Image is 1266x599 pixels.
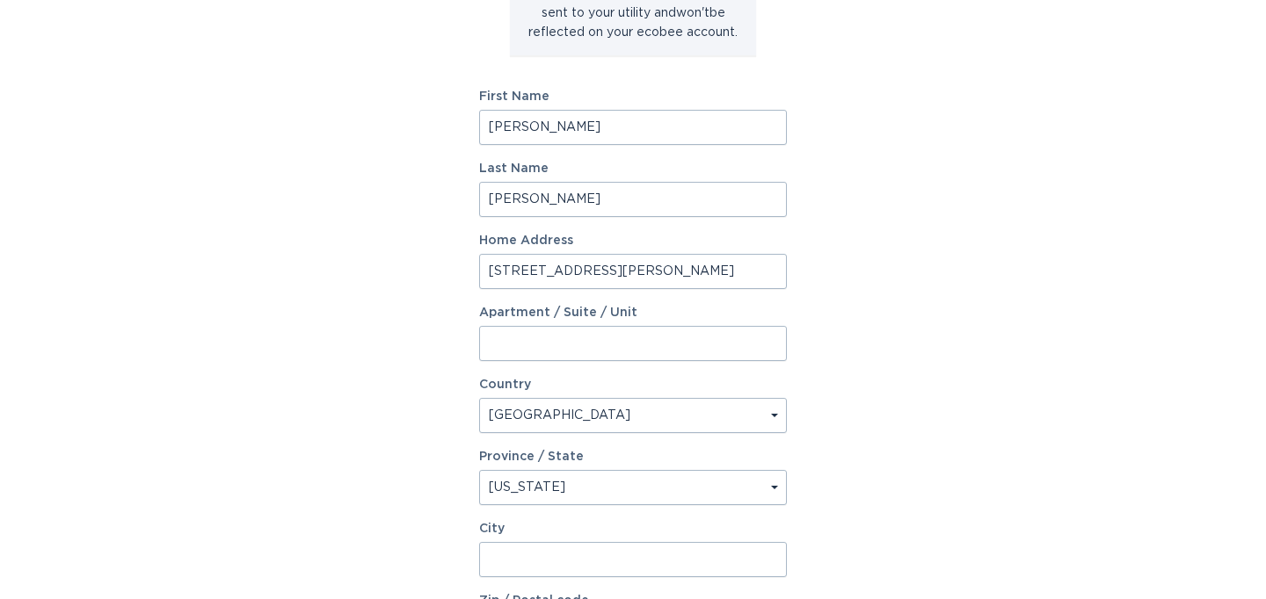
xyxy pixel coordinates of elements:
label: Last Name [479,162,787,175]
label: City [479,523,787,535]
label: Home Address [479,235,787,247]
label: Province / State [479,451,584,463]
label: Apartment / Suite / Unit [479,307,787,319]
label: First Name [479,90,787,103]
label: Country [479,379,531,391]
